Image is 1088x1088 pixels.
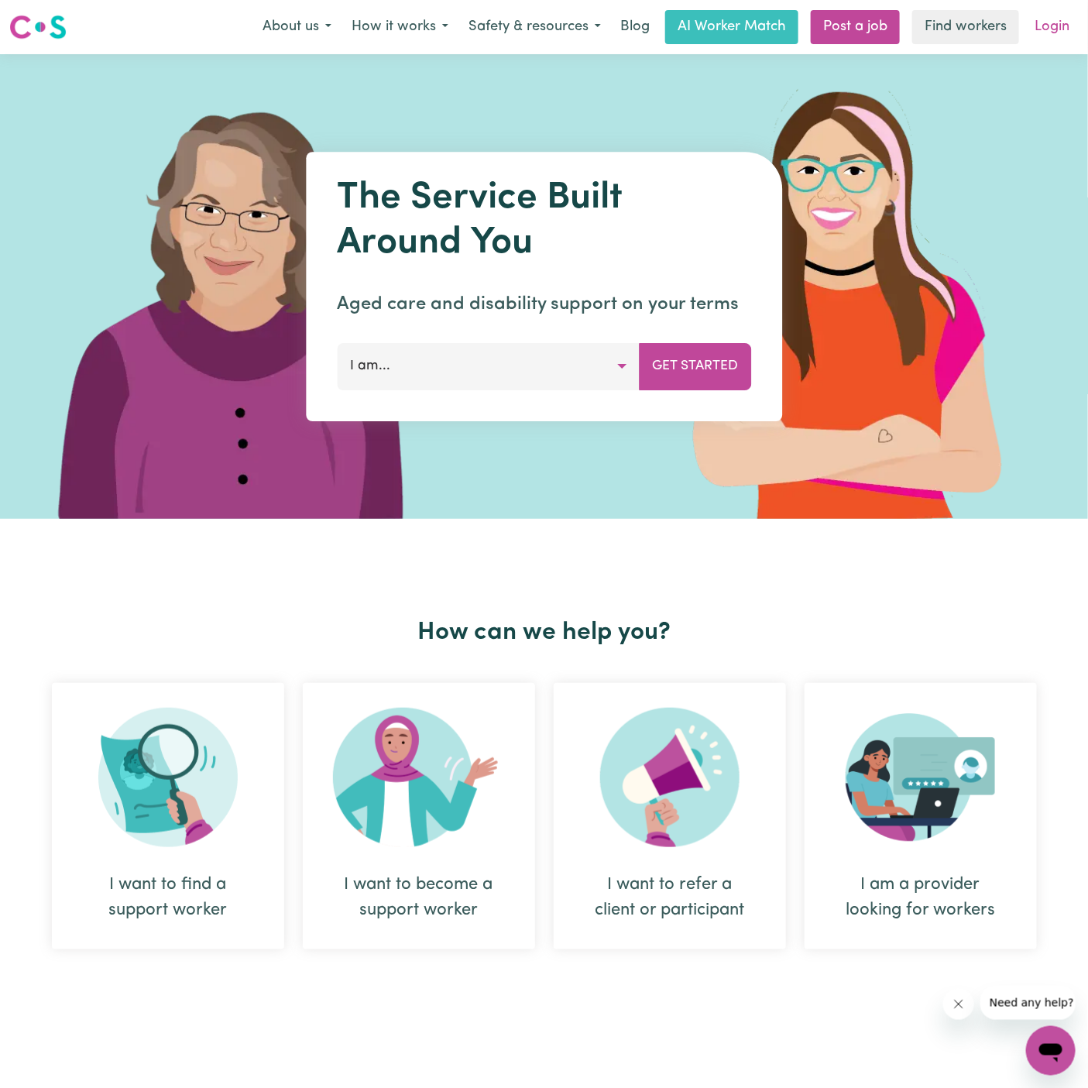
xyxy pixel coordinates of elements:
[811,10,900,44] a: Post a job
[912,10,1019,44] a: Find workers
[846,708,996,847] img: Provider
[98,708,238,847] img: Search
[9,9,67,45] a: Careseekers logo
[303,683,535,949] div: I want to become a support worker
[252,11,342,43] button: About us
[805,683,1037,949] div: I am a provider looking for workers
[1025,10,1079,44] a: Login
[600,708,740,847] img: Refer
[842,872,1000,923] div: I am a provider looking for workers
[665,10,798,44] a: AI Worker Match
[980,986,1076,1020] iframe: Message from company
[458,11,611,43] button: Safety & resources
[333,708,505,847] img: Become Worker
[1026,1026,1076,1076] iframe: Button to launch messaging window
[52,683,284,949] div: I want to find a support worker
[9,13,67,41] img: Careseekers logo
[943,989,974,1020] iframe: Close message
[639,343,751,390] button: Get Started
[342,11,458,43] button: How it works
[340,872,498,923] div: I want to become a support worker
[611,10,659,44] a: Blog
[337,343,640,390] button: I am...
[89,872,247,923] div: I want to find a support worker
[554,683,786,949] div: I want to refer a client or participant
[337,290,751,318] p: Aged care and disability support on your terms
[591,872,749,923] div: I want to refer a client or participant
[337,177,751,266] h1: The Service Built Around You
[43,618,1046,647] h2: How can we help you?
